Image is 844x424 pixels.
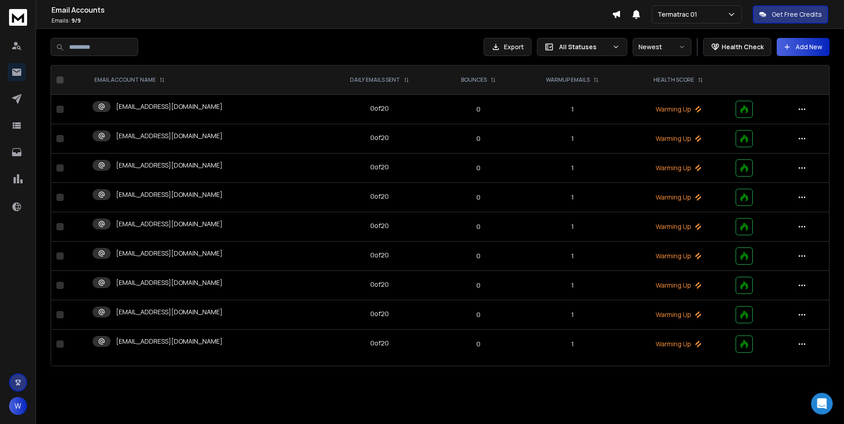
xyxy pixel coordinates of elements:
td: 1 [518,95,627,124]
p: HEALTH SCORE [653,76,694,84]
div: 0 of 20 [370,309,389,318]
p: WARMUP EMAILS [546,76,590,84]
p: Warming Up [632,193,725,202]
div: 0 of 20 [370,163,389,172]
p: 0 [444,310,513,319]
p: [EMAIL_ADDRESS][DOMAIN_NAME] [116,337,223,346]
p: [EMAIL_ADDRESS][DOMAIN_NAME] [116,249,223,258]
td: 1 [518,212,627,242]
p: 0 [444,105,513,114]
td: 1 [518,154,627,183]
div: 0 of 20 [370,104,389,113]
p: Health Check [722,42,764,51]
div: 0 of 20 [370,221,389,230]
div: 0 of 20 [370,280,389,289]
button: Add New [777,38,830,56]
button: Get Free Credits [753,5,828,23]
td: 1 [518,242,627,271]
button: Export [484,38,532,56]
p: [EMAIL_ADDRESS][DOMAIN_NAME] [116,190,223,199]
p: Emails : [51,17,612,24]
p: Warming Up [632,310,725,319]
button: W [9,397,27,415]
p: Warming Up [632,252,725,261]
p: [EMAIL_ADDRESS][DOMAIN_NAME] [116,102,223,111]
p: Get Free Credits [772,10,822,19]
td: 1 [518,271,627,300]
div: EMAIL ACCOUNT NAME [94,76,165,84]
p: [EMAIL_ADDRESS][DOMAIN_NAME] [116,131,223,140]
p: 0 [444,163,513,172]
p: All Statuses [559,42,609,51]
p: 0 [444,134,513,143]
span: 9 / 9 [71,17,81,24]
button: Health Check [703,38,771,56]
p: Warming Up [632,134,725,143]
p: [EMAIL_ADDRESS][DOMAIN_NAME] [116,161,223,170]
p: [EMAIL_ADDRESS][DOMAIN_NAME] [116,278,223,287]
td: 1 [518,330,627,359]
p: [EMAIL_ADDRESS][DOMAIN_NAME] [116,308,223,317]
p: Warming Up [632,222,725,231]
div: Open Intercom Messenger [811,393,833,415]
p: 0 [444,252,513,261]
p: 0 [444,340,513,349]
p: 0 [444,222,513,231]
td: 1 [518,300,627,330]
button: Newest [633,38,691,56]
div: 0 of 20 [370,251,389,260]
p: Warming Up [632,105,725,114]
p: [EMAIL_ADDRESS][DOMAIN_NAME] [116,219,223,228]
td: 1 [518,124,627,154]
img: logo [9,9,27,26]
p: 0 [444,193,513,202]
p: 0 [444,281,513,290]
p: Warming Up [632,163,725,172]
p: DAILY EMAILS SENT [350,76,400,84]
p: Warming Up [632,281,725,290]
td: 1 [518,183,627,212]
p: Termatrac 01 [657,10,701,19]
div: 0 of 20 [370,192,389,201]
h1: Email Accounts [51,5,612,15]
p: Warming Up [632,340,725,349]
div: 0 of 20 [370,339,389,348]
div: 0 of 20 [370,133,389,142]
p: BOUNCES [461,76,487,84]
